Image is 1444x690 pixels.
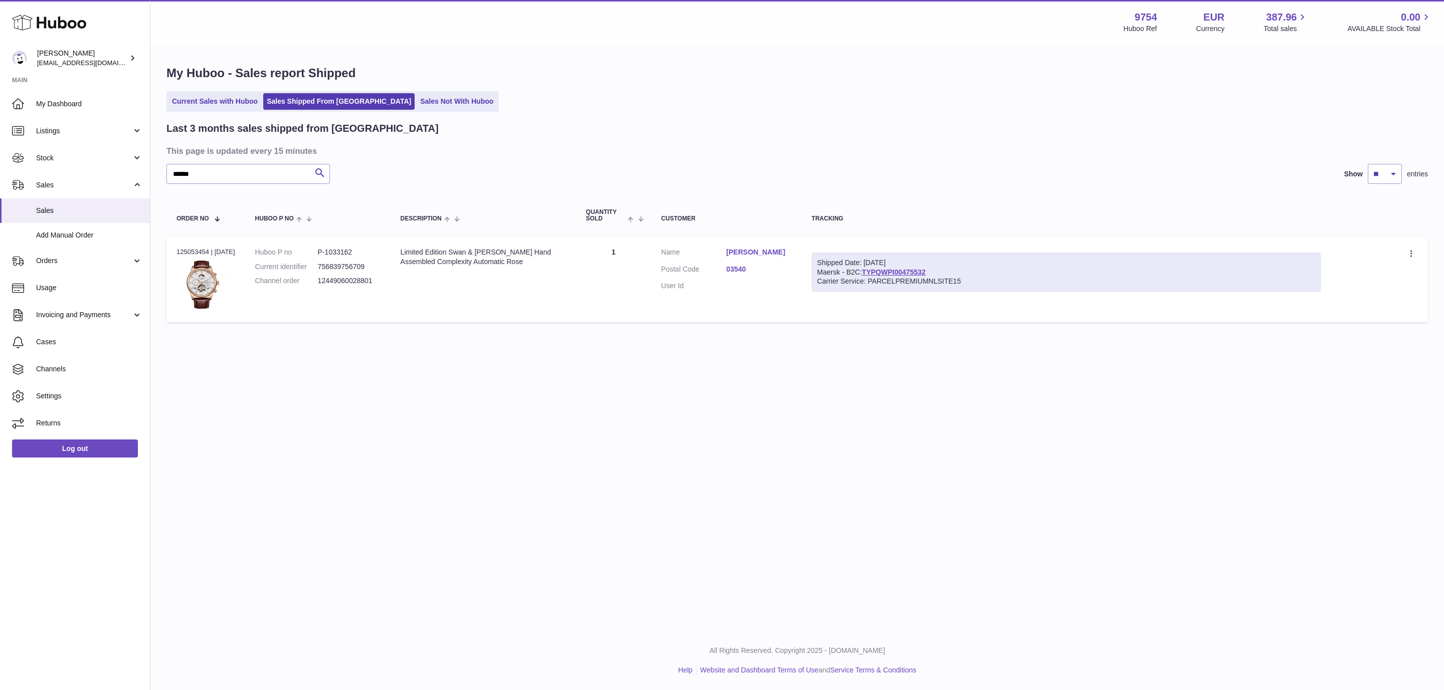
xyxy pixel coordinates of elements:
h2: Last 3 months sales shipped from [GEOGRAPHIC_DATA] [166,122,439,135]
img: 97541756811602.jpg [176,260,227,310]
span: Add Manual Order [36,231,142,240]
div: [PERSON_NAME] [37,49,127,68]
p: All Rights Reserved. Copyright 2025 - [DOMAIN_NAME] [158,646,1436,655]
a: Website and Dashboard Terms of Use [700,666,818,674]
span: Sales [36,180,132,190]
span: Order No [176,215,209,222]
span: Usage [36,283,142,293]
dd: P-1033162 [318,248,381,257]
img: info@fieldsluxury.london [12,51,27,66]
span: entries [1407,169,1428,179]
a: 0.00 AVAILABLE Stock Total [1347,11,1432,34]
span: Channels [36,364,142,374]
dt: Huboo P no [255,248,318,257]
h3: This page is updated every 15 minutes [166,145,1425,156]
strong: EUR [1203,11,1224,24]
a: TYPQWPI00475532 [862,268,926,276]
a: Help [678,666,693,674]
span: My Dashboard [36,99,142,109]
div: Carrier Service: PARCELPREMIUMNLSITE15 [817,277,1316,286]
dd: 12449060028801 [318,276,381,286]
dd: 756839756709 [318,262,381,272]
div: Customer [661,215,792,222]
span: AVAILABLE Stock Total [1347,24,1432,34]
span: Cases [36,337,142,347]
a: Service Terms & Conditions [830,666,917,674]
span: Quantity Sold [586,209,626,222]
a: Current Sales with Huboo [168,93,261,110]
span: Settings [36,391,142,401]
span: [EMAIL_ADDRESS][DOMAIN_NAME] [37,59,147,67]
li: and [696,665,916,675]
a: 03540 [727,265,792,274]
dt: Current identifier [255,262,318,272]
a: [PERSON_NAME] [727,248,792,257]
div: Shipped Date: [DATE] [817,258,1316,268]
a: 387.96 Total sales [1263,11,1308,34]
label: Show [1344,169,1363,179]
span: Listings [36,126,132,136]
a: Sales Not With Huboo [417,93,497,110]
span: Orders [36,256,132,266]
dt: Name [661,248,727,260]
span: 0.00 [1401,11,1420,24]
div: Limited Edition Swan & [PERSON_NAME] Hand Assembled Complexity Automatic Rose [401,248,566,267]
td: 1 [576,238,651,322]
div: Maersk - B2C: [812,253,1321,292]
span: 387.96 [1266,11,1297,24]
strong: 9754 [1135,11,1157,24]
span: Huboo P no [255,215,294,222]
a: Log out [12,439,138,457]
h1: My Huboo - Sales report Shipped [166,65,1428,81]
span: Stock [36,153,132,163]
span: Returns [36,418,142,428]
dt: User Id [661,281,727,291]
div: Huboo Ref [1124,24,1157,34]
div: Currency [1196,24,1225,34]
dt: Postal Code [661,265,727,277]
span: Total sales [1263,24,1308,34]
div: 125053454 | [DATE] [176,248,235,257]
span: Sales [36,206,142,215]
a: Sales Shipped From [GEOGRAPHIC_DATA] [263,93,415,110]
span: Description [401,215,442,222]
dt: Channel order [255,276,318,286]
div: Tracking [812,215,1321,222]
span: Invoicing and Payments [36,310,132,320]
